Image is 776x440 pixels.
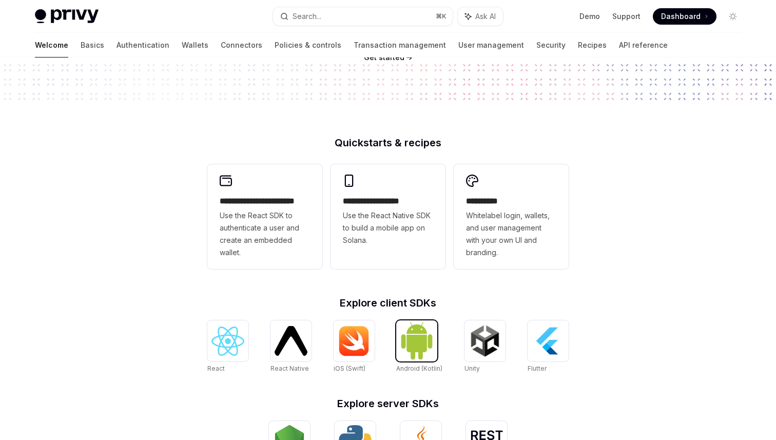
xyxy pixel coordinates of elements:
[334,320,375,374] a: iOS (Swift)iOS (Swift)
[528,365,547,372] span: Flutter
[211,327,244,356] img: React
[578,33,607,58] a: Recipes
[182,33,208,58] a: Wallets
[454,164,569,269] a: **** *****Whitelabel login, wallets, and user management with your own UI and branding.
[81,33,104,58] a: Basics
[396,365,442,372] span: Android (Kotlin)
[338,326,371,356] img: iOS (Swift)
[35,33,68,58] a: Welcome
[661,11,701,22] span: Dashboard
[334,365,365,372] span: iOS (Swift)
[466,209,556,259] span: Whitelabel login, wallets, and user management with your own UI and branding.
[725,8,741,25] button: Toggle dark mode
[528,320,569,374] a: FlutterFlutter
[464,365,480,372] span: Unity
[207,138,569,148] h2: Quickstarts & recipes
[396,320,442,374] a: Android (Kotlin)Android (Kotlin)
[579,11,600,22] a: Demo
[464,320,506,374] a: UnityUnity
[273,7,453,26] button: Search...⌘K
[207,298,569,308] h2: Explore client SDKs
[207,365,225,372] span: React
[270,365,309,372] span: React Native
[532,324,565,357] img: Flutter
[354,33,446,58] a: Transaction management
[293,10,321,23] div: Search...
[458,7,503,26] button: Ask AI
[275,326,307,355] img: React Native
[270,320,312,374] a: React NativeReact Native
[536,33,566,58] a: Security
[364,52,404,63] a: Get started
[117,33,169,58] a: Authentication
[475,11,496,22] span: Ask AI
[619,33,668,58] a: API reference
[612,11,641,22] a: Support
[35,9,99,24] img: light logo
[221,33,262,58] a: Connectors
[275,33,341,58] a: Policies & controls
[207,320,248,374] a: ReactReact
[331,164,445,269] a: **** **** **** ***Use the React Native SDK to build a mobile app on Solana.
[220,209,310,259] span: Use the React SDK to authenticate a user and create an embedded wallet.
[207,398,569,409] h2: Explore server SDKs
[653,8,716,25] a: Dashboard
[400,321,433,360] img: Android (Kotlin)
[343,209,433,246] span: Use the React Native SDK to build a mobile app on Solana.
[436,12,447,21] span: ⌘ K
[469,324,501,357] img: Unity
[458,33,524,58] a: User management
